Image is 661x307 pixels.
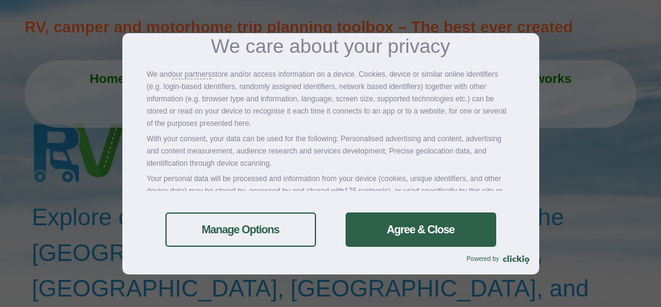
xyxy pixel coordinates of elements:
[344,185,390,197] a: 175 partner(s)
[467,255,503,262] span: Powered by
[346,212,496,247] a: Agree & Close
[147,133,515,169] p: With your consent, your data can be used for the following: Personalised advertising and content,...
[147,173,515,222] p: Your personal data will be processed and information from your device (cookies, unique identifier...
[165,212,316,247] a: Manage Options
[147,36,515,56] h3: We care about your privacy
[172,68,212,80] a: our partners
[147,68,515,130] p: We and store and/or access information on a device. Cookies, device or similar online identifiers...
